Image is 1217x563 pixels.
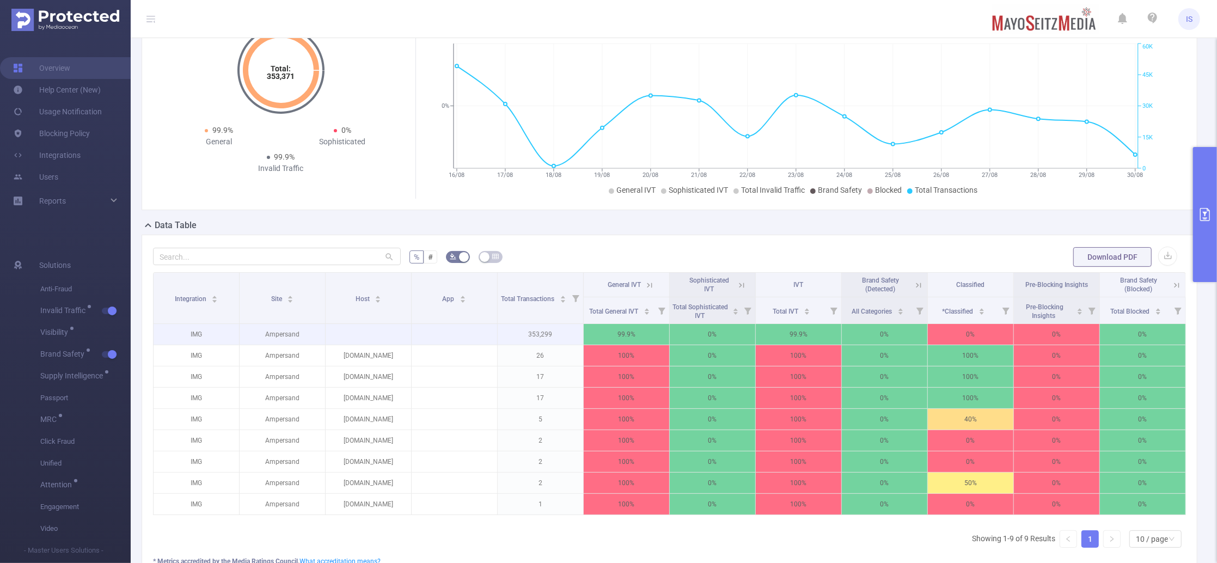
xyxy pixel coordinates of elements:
span: Pre-Blocking Insights [1025,281,1088,289]
p: 0% [842,473,927,493]
p: 0% [670,409,755,430]
p: Ampersand [240,409,325,430]
tspan: Total: [271,64,291,73]
p: 0% [1014,409,1099,430]
div: Sort [644,307,650,313]
p: Ampersand [240,473,325,493]
i: icon: caret-up [804,307,810,310]
i: icon: caret-down [460,298,466,302]
span: Blocked [875,186,902,194]
i: icon: caret-down [804,310,810,314]
i: icon: caret-up [897,307,903,310]
span: # [428,253,433,261]
p: IMG [154,345,239,366]
tspan: 21/08 [692,172,707,179]
p: 100% [756,494,841,515]
span: Anti-Fraud [40,278,131,300]
tspan: 60K [1142,44,1153,51]
p: 0% [842,345,927,366]
span: Brand Safety [818,186,862,194]
i: icon: caret-up [212,294,218,297]
tspan: 24/08 [837,172,853,179]
p: 100% [584,345,669,366]
p: 100% [928,345,1013,366]
p: 0% [1014,451,1099,472]
i: icon: caret-down [288,298,293,302]
p: [DOMAIN_NAME] [326,473,411,493]
i: icon: caret-down [897,310,903,314]
p: 99.9% [756,324,841,345]
p: 0% [670,430,755,451]
p: 0% [842,388,927,408]
p: 0% [842,366,927,387]
tspan: 15K [1142,134,1153,141]
p: 100% [756,366,841,387]
p: IMG [154,451,239,472]
p: 0% [928,430,1013,451]
p: [DOMAIN_NAME] [326,366,411,387]
div: Invalid Traffic [219,163,343,174]
div: Sophisticated [281,136,405,148]
span: General IVT [616,186,656,194]
p: IMG [154,388,239,408]
p: 0% [842,451,927,472]
div: Sort [1155,307,1161,313]
tspan: 30K [1142,103,1153,110]
i: icon: bg-colors [450,253,456,260]
p: Ampersand [240,366,325,387]
span: Engagement [40,496,131,518]
p: [DOMAIN_NAME] [326,494,411,515]
tspan: 20/08 [643,172,659,179]
p: 100% [928,388,1013,408]
div: Sort [211,294,218,301]
span: Total IVT [773,308,800,315]
p: 0% [670,494,755,515]
p: 0% [1100,451,1185,472]
span: Reports [39,197,66,205]
a: Integrations [13,144,81,166]
i: icon: caret-up [375,294,381,297]
p: 0% [1014,473,1099,493]
span: MRC [40,415,60,423]
i: icon: caret-up [460,294,466,297]
tspan: 25/08 [885,172,901,179]
span: Pre-Blocking Insights [1026,303,1063,320]
span: IVT [794,281,804,289]
div: Sort [287,294,293,301]
i: icon: caret-down [733,310,739,314]
span: General IVT [608,281,641,289]
span: Passport [40,387,131,409]
tspan: 28/08 [1031,172,1047,179]
i: icon: right [1109,536,1115,542]
i: icon: table [492,253,499,260]
i: icon: caret-down [1077,310,1083,314]
a: Help Center (New) [13,79,101,101]
span: Sophisticated IVT [669,186,728,194]
p: 100% [756,473,841,493]
p: Ampersand [240,388,325,408]
a: Users [13,166,58,188]
tspan: 23/08 [788,172,804,179]
span: 99.9% [212,126,233,134]
p: 0% [928,494,1013,515]
i: icon: left [1065,536,1072,542]
li: Next Page [1103,530,1121,548]
span: Brand Safety (Blocked) [1120,277,1157,293]
p: 17 [498,388,583,408]
i: Filter menu [740,297,755,323]
tspan: 30/08 [1128,172,1143,179]
div: Sort [732,307,739,313]
p: Ampersand [240,494,325,515]
span: Total Sophisticated IVT [673,303,729,320]
p: 0% [928,451,1013,472]
p: 0% [670,473,755,493]
p: 0% [1100,366,1185,387]
div: Sort [460,294,466,301]
p: 100% [584,494,669,515]
p: 0% [1014,388,1099,408]
i: icon: caret-down [375,298,381,302]
tspan: 18/08 [546,172,562,179]
a: Reports [39,190,66,212]
p: 0% [1014,366,1099,387]
span: Total General IVT [589,308,640,315]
